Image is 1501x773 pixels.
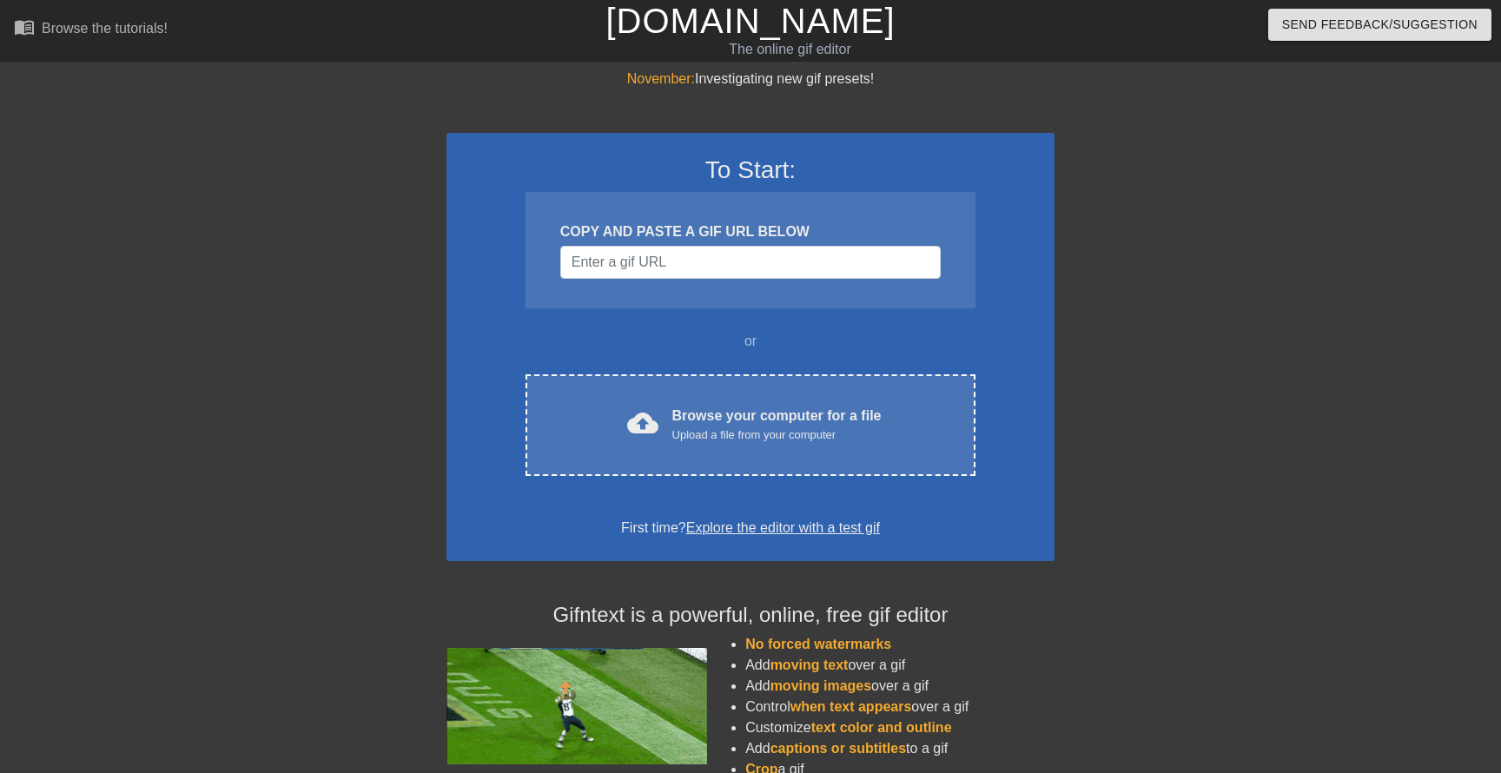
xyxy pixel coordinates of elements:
button: Send Feedback/Suggestion [1268,9,1491,41]
li: Add over a gif [745,655,1055,676]
a: [DOMAIN_NAME] [605,2,895,40]
span: Send Feedback/Suggestion [1282,14,1478,36]
li: Add to a gif [745,738,1055,759]
img: football_small.gif [446,648,707,764]
span: captions or subtitles [770,741,906,756]
div: or [492,331,1009,352]
div: Investigating new gif presets! [446,69,1055,89]
a: Browse the tutorials! [14,17,168,43]
span: text color and outline [811,720,952,735]
div: Upload a file from your computer [672,426,882,444]
span: when text appears [790,699,912,714]
div: First time? [469,518,1032,538]
h4: Gifntext is a powerful, online, free gif editor [446,603,1055,628]
span: November: [627,71,695,86]
div: The online gif editor [509,39,1071,60]
span: moving text [770,657,849,672]
div: Browse your computer for a file [672,406,882,444]
li: Add over a gif [745,676,1055,697]
input: Username [560,246,941,279]
a: Explore the editor with a test gif [686,520,880,535]
div: COPY AND PASTE A GIF URL BELOW [560,221,941,242]
li: Customize [745,717,1055,738]
li: Control over a gif [745,697,1055,717]
span: moving images [770,678,871,693]
div: Browse the tutorials! [42,21,168,36]
span: cloud_upload [627,407,658,439]
span: No forced watermarks [745,637,891,651]
h3: To Start: [469,155,1032,185]
span: menu_book [14,17,35,37]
